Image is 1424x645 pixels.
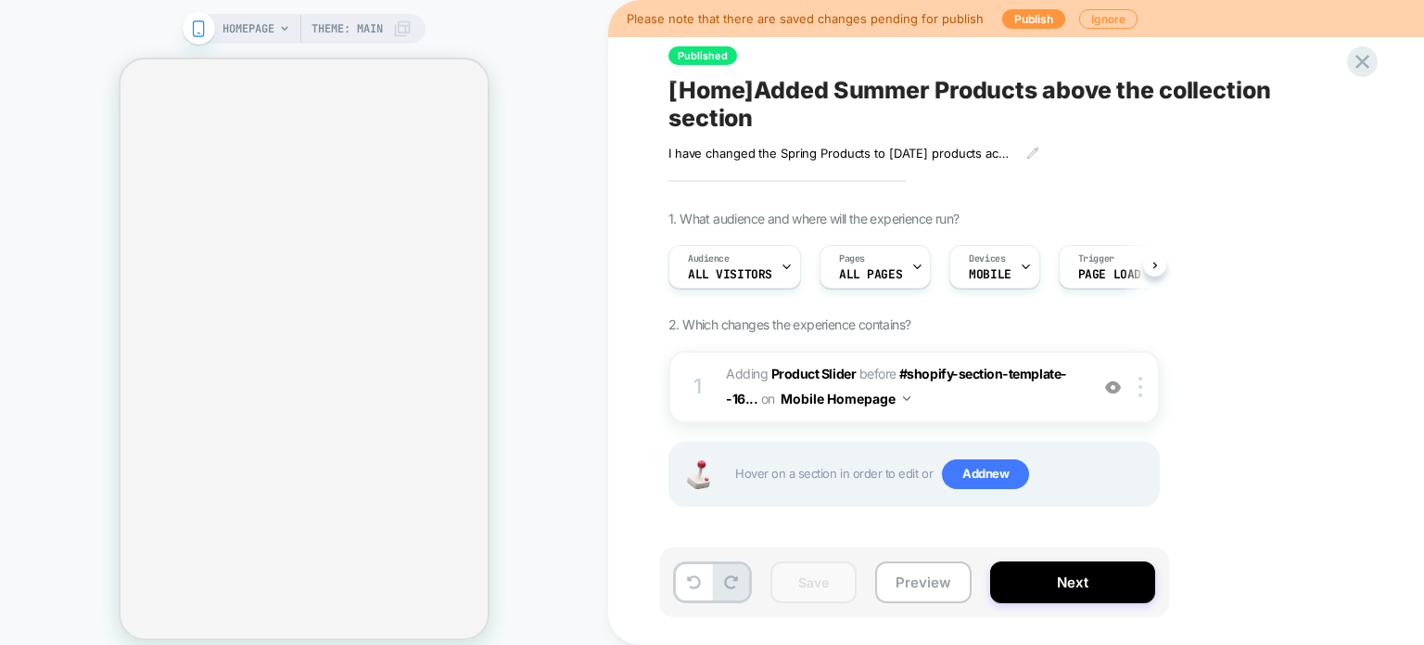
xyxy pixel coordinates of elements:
span: Pages [839,252,865,265]
span: 1. What audience and where will the experience run? [668,211,959,226]
span: [Home]Added Summer Products above the collection section [668,76,1345,132]
button: Preview [875,561,972,603]
button: Publish [1002,9,1065,29]
img: close [1138,377,1142,397]
div: 1 [689,368,707,406]
span: 2. Which changes the experience contains? [668,316,910,332]
button: Save [770,561,857,603]
span: Devices [969,252,1005,265]
span: HOMEPAGE [222,14,274,44]
span: Add new [942,459,1029,489]
span: ALL PAGES [839,268,902,281]
button: Mobile Homepage [781,385,910,412]
span: Trigger [1078,252,1114,265]
button: Ignore [1079,9,1138,29]
span: Published [668,46,737,65]
span: All Visitors [688,268,772,281]
img: Joystick [680,460,717,489]
span: I have changed the Spring Products to [DATE] products according to the Events.[Home]Added Spring ... [668,146,1012,161]
span: Adding [726,366,856,381]
b: Product Slider [771,366,856,381]
span: BEFORE [859,366,896,381]
span: Theme: MAIN [311,14,383,44]
button: Next [990,561,1155,603]
img: crossed eye [1105,380,1121,395]
span: Page Load [1078,268,1141,281]
span: MOBILE [969,268,1011,281]
span: Audience [688,252,730,265]
img: down arrow [903,396,910,401]
span: Hover on a section in order to edit or [735,459,1149,489]
span: on [761,387,775,410]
